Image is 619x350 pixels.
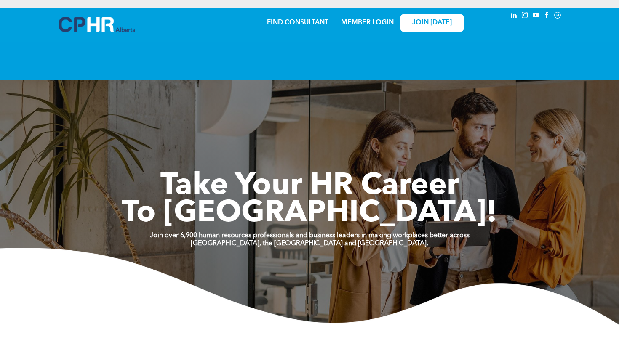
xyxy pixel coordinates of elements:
[531,11,540,22] a: youtube
[542,11,551,22] a: facebook
[341,19,394,26] a: MEMBER LOGIN
[553,11,562,22] a: Social network
[520,11,529,22] a: instagram
[122,199,497,229] span: To [GEOGRAPHIC_DATA]!
[400,14,464,32] a: JOIN [DATE]
[412,19,452,27] span: JOIN [DATE]
[59,17,135,32] img: A blue and white logo for cp alberta
[160,171,459,202] span: Take Your HR Career
[191,240,428,247] strong: [GEOGRAPHIC_DATA], the [GEOGRAPHIC_DATA] and [GEOGRAPHIC_DATA].
[267,19,328,26] a: FIND CONSULTANT
[509,11,518,22] a: linkedin
[150,232,470,239] strong: Join over 6,900 human resources professionals and business leaders in making workplaces better ac...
